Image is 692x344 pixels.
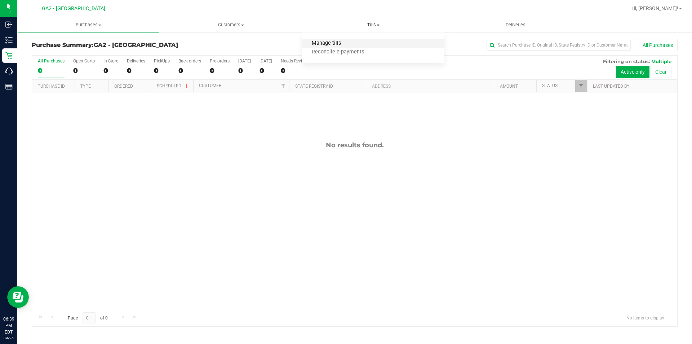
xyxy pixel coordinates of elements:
[178,66,201,75] div: 0
[302,49,374,55] span: Reconcile e-payments
[366,80,494,92] th: Address
[114,84,133,89] a: Ordered
[616,66,649,78] button: Active only
[199,83,221,88] a: Customer
[160,17,302,32] a: Customers
[42,5,105,12] span: GA2 - [GEOGRAPHIC_DATA]
[631,5,678,11] span: Hi, [PERSON_NAME]!
[5,83,13,90] inline-svg: Reports
[281,58,307,64] div: Needs Review
[238,66,251,75] div: 0
[160,22,302,28] span: Customers
[621,312,670,323] span: No items to display
[210,58,230,64] div: Pre-orders
[37,84,65,89] a: Purchase ID
[496,22,535,28] span: Deliveries
[487,40,631,51] input: Search Purchase ID, Original ID, State Registry ID or Customer Name...
[295,84,333,89] a: State Registry ID
[603,58,650,64] span: Filtering on status:
[210,66,230,75] div: 0
[154,66,170,75] div: 0
[18,22,159,28] span: Purchases
[500,84,518,89] a: Amount
[5,68,13,75] inline-svg: Call Center
[5,21,13,28] inline-svg: Inbound
[127,66,145,75] div: 0
[80,84,91,89] a: Type
[127,58,145,64] div: Deliveries
[302,22,444,28] span: Tills
[593,84,629,89] a: Last Updated By
[444,17,587,32] a: Deliveries
[277,80,289,92] a: Filter
[5,52,13,59] inline-svg: Retail
[32,141,677,149] div: No results found.
[259,66,272,75] div: 0
[38,66,65,75] div: 0
[157,83,190,88] a: Scheduled
[238,58,251,64] div: [DATE]
[302,40,351,47] span: Manage tills
[542,83,558,88] a: Status
[638,39,678,51] button: All Purchases
[73,58,95,64] div: Open Carts
[5,36,13,44] inline-svg: Inventory
[94,42,178,48] span: GA2 - [GEOGRAPHIC_DATA]
[3,335,14,341] p: 09/26
[38,58,65,64] div: All Purchases
[651,66,671,78] button: Clear
[17,17,160,32] a: Purchases
[73,66,95,75] div: 0
[3,316,14,335] p: 06:39 PM EDT
[575,80,587,92] a: Filter
[7,286,29,308] iframe: Resource center
[259,58,272,64] div: [DATE]
[103,66,118,75] div: 0
[281,66,307,75] div: 0
[154,58,170,64] div: PickUps
[103,58,118,64] div: In Store
[178,58,201,64] div: Back-orders
[302,17,444,32] a: Tills Manage tills Reconcile e-payments
[62,312,114,323] span: Page of 0
[32,42,247,48] h3: Purchase Summary:
[651,58,671,64] span: Multiple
